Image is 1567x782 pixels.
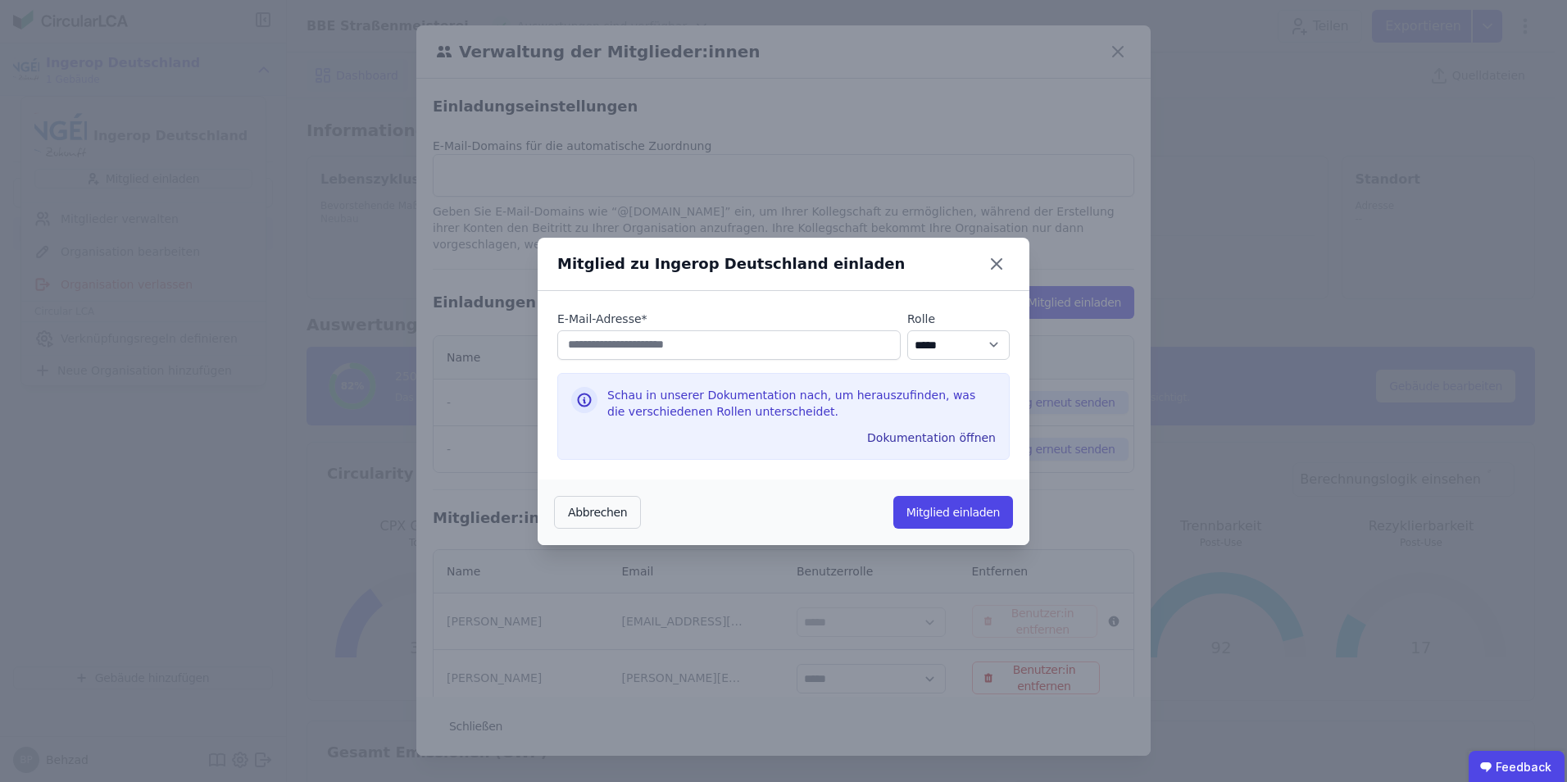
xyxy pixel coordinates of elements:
[607,387,996,426] div: Schau in unserer Dokumentation nach, um herauszufinden, was die verschiedenen Rollen unterscheidet.
[557,252,905,275] div: Mitglied zu Ingerop Deutschland einladen
[893,496,1013,529] button: Mitglied einladen
[861,425,1002,451] button: Dokumentation öffnen
[907,311,1010,327] label: Rolle
[557,311,901,327] label: audits.requiredField
[554,496,641,529] button: Abbrechen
